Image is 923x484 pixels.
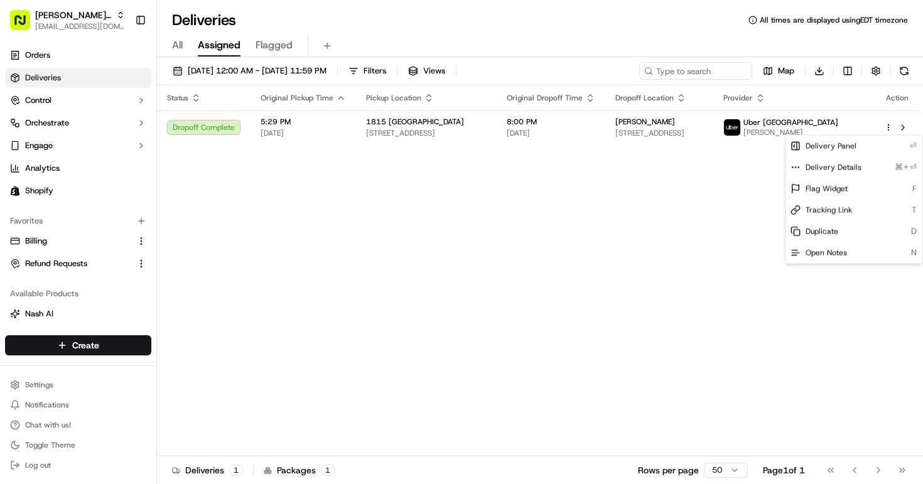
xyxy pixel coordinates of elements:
[912,183,917,195] span: F
[806,248,847,258] span: Open Notes
[806,141,856,151] span: Delivery Panel
[806,205,852,215] span: Tracking Link
[806,227,838,237] span: Duplicate
[806,184,848,194] span: Flag Widget
[806,163,861,173] span: Delivery Details
[895,162,917,173] span: ⌘+⏎
[911,226,917,237] span: D
[910,141,917,152] span: ⏎
[911,247,917,259] span: N
[912,205,917,216] span: T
